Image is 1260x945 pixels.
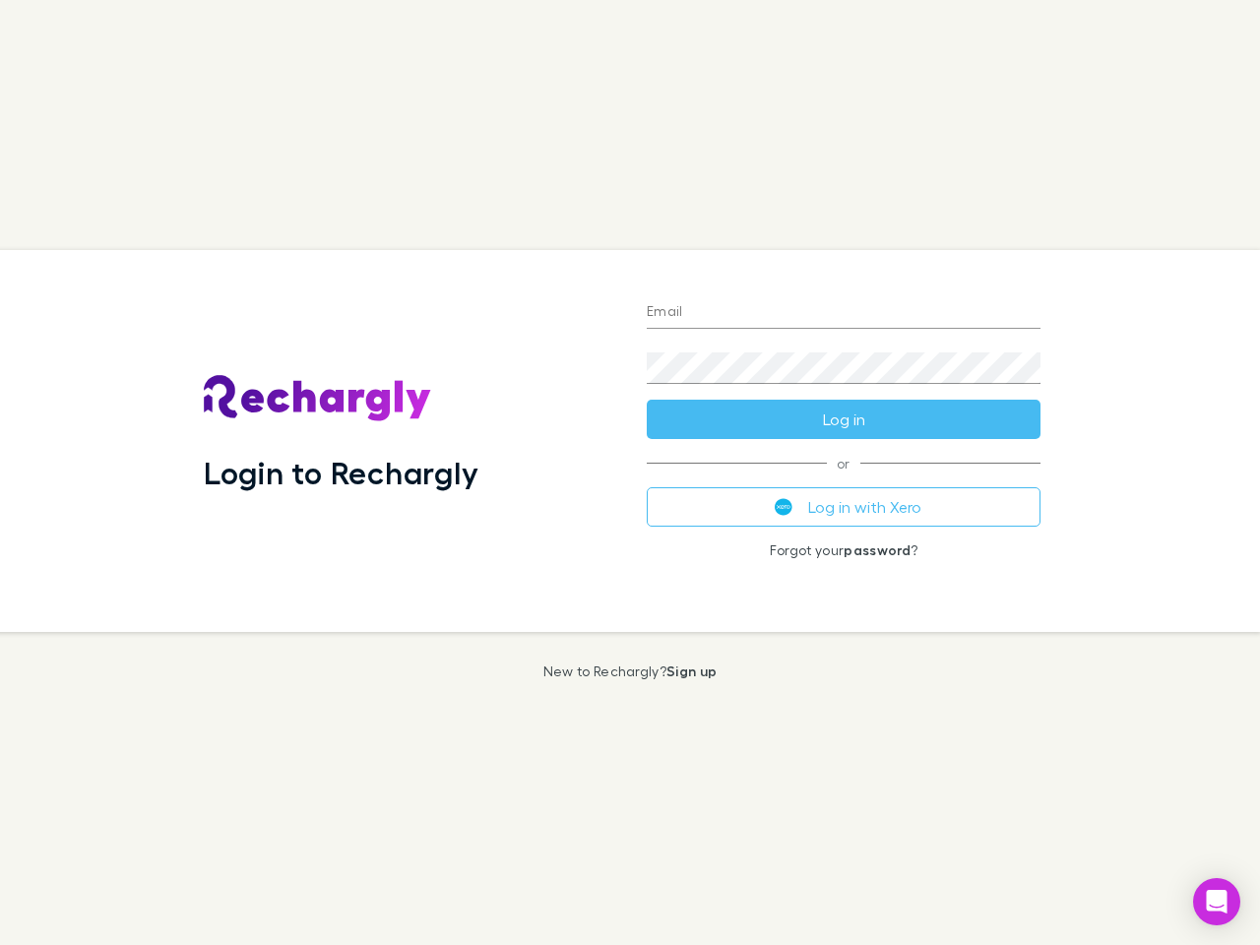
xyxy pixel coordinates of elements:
button: Log in [647,400,1040,439]
p: Forgot your ? [647,542,1040,558]
img: Xero's logo [775,498,792,516]
a: password [844,541,911,558]
a: Sign up [666,662,717,679]
div: Open Intercom Messenger [1193,878,1240,925]
img: Rechargly's Logo [204,375,432,422]
button: Log in with Xero [647,487,1040,527]
h1: Login to Rechargly [204,454,478,491]
p: New to Rechargly? [543,663,718,679]
span: or [647,463,1040,464]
